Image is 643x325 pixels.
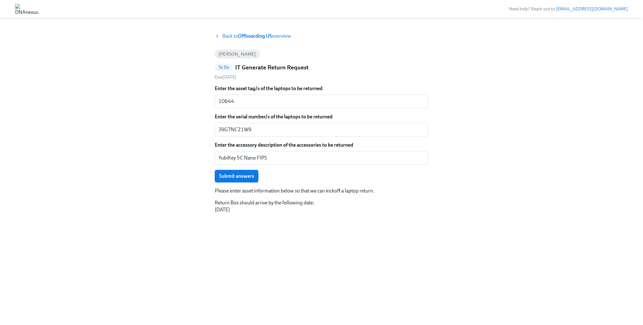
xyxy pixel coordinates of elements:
[219,98,424,105] textarea: 10644
[215,142,428,149] label: Enter the accessory description of the accessories to be returned
[219,154,424,162] textarea: YubiKey 5C Nano FIPS
[238,33,272,39] strong: Offboarding US
[222,33,291,40] span: Back to overview
[235,63,309,72] h5: IT Generate Return Request
[556,6,628,12] a: [EMAIL_ADDRESS][DOMAIN_NAME]
[509,6,628,12] span: Need help? Reach out to
[15,4,39,14] img: DNAnexus, Inc.
[215,74,236,80] span: Due [DATE]
[219,126,424,133] textarea: J9G7NC21W9
[215,85,428,92] label: Enter the asset tag/s of the laptops to be returned
[215,52,260,57] span: [PERSON_NAME]
[215,187,428,194] p: Please enter asset information below so that we can kickoff a laptop return.
[219,173,254,179] span: Submit answers
[215,113,428,120] label: Enter the serial number/s of the laptops to be returned
[215,170,258,182] button: Submit answers
[215,65,233,70] span: To Do
[215,33,428,40] a: Back toOffboarding USoverview
[215,199,428,213] p: Return Box should arrive by the following date: [DATE]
